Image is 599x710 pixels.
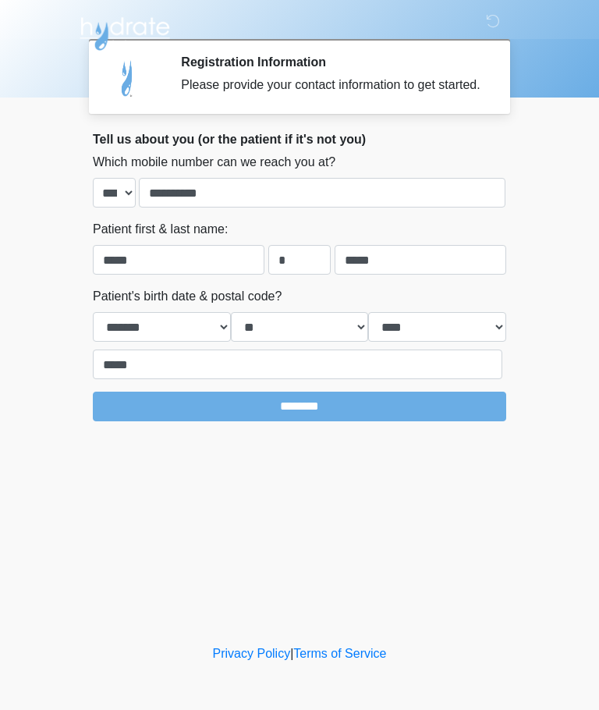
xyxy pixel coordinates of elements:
[290,647,293,660] a: |
[93,220,228,239] label: Patient first & last name:
[77,12,172,51] img: Hydrate IV Bar - Arcadia Logo
[93,287,282,306] label: Patient's birth date & postal code?
[105,55,151,101] img: Agent Avatar
[93,132,506,147] h2: Tell us about you (or the patient if it's not you)
[293,647,386,660] a: Terms of Service
[93,153,335,172] label: Which mobile number can we reach you at?
[213,647,291,660] a: Privacy Policy
[181,76,483,94] div: Please provide your contact information to get started.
